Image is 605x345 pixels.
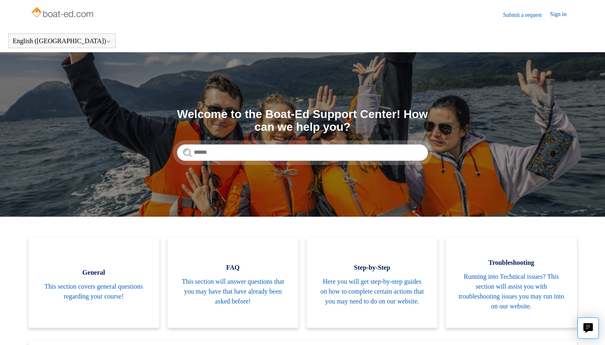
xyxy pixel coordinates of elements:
a: FAQ This section will answer questions that you may have that have already been asked before! [168,237,298,328]
button: Live chat [577,317,599,339]
a: General This section covers general questions regarding your course! [28,237,159,328]
a: Submit a request [503,11,550,19]
button: English ([GEOGRAPHIC_DATA]) [13,37,111,45]
input: Search [177,144,428,161]
img: Boat-Ed Help Center home page [30,5,96,21]
a: Step-by-Step Here you will get step-by-step guides on how to complete certain actions that you ma... [307,237,437,328]
a: Sign in [550,10,575,20]
a: Troubleshooting Running into Technical issues? This section will assist you with troubleshooting ... [446,237,577,328]
span: This section will answer questions that you may have that have already been asked before! [180,277,286,306]
span: Step-by-Step [319,263,425,273]
span: Here you will get step-by-step guides on how to complete certain actions that you may need to do ... [319,277,425,306]
span: FAQ [180,263,286,273]
h1: Welcome to the Boat-Ed Support Center! How can we help you? [177,108,428,134]
span: This section covers general questions regarding your course! [41,282,147,301]
span: General [41,268,147,278]
span: Running into Technical issues? This section will assist you with troubleshooting issues you may r... [458,272,564,311]
span: Troubleshooting [458,258,564,268]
